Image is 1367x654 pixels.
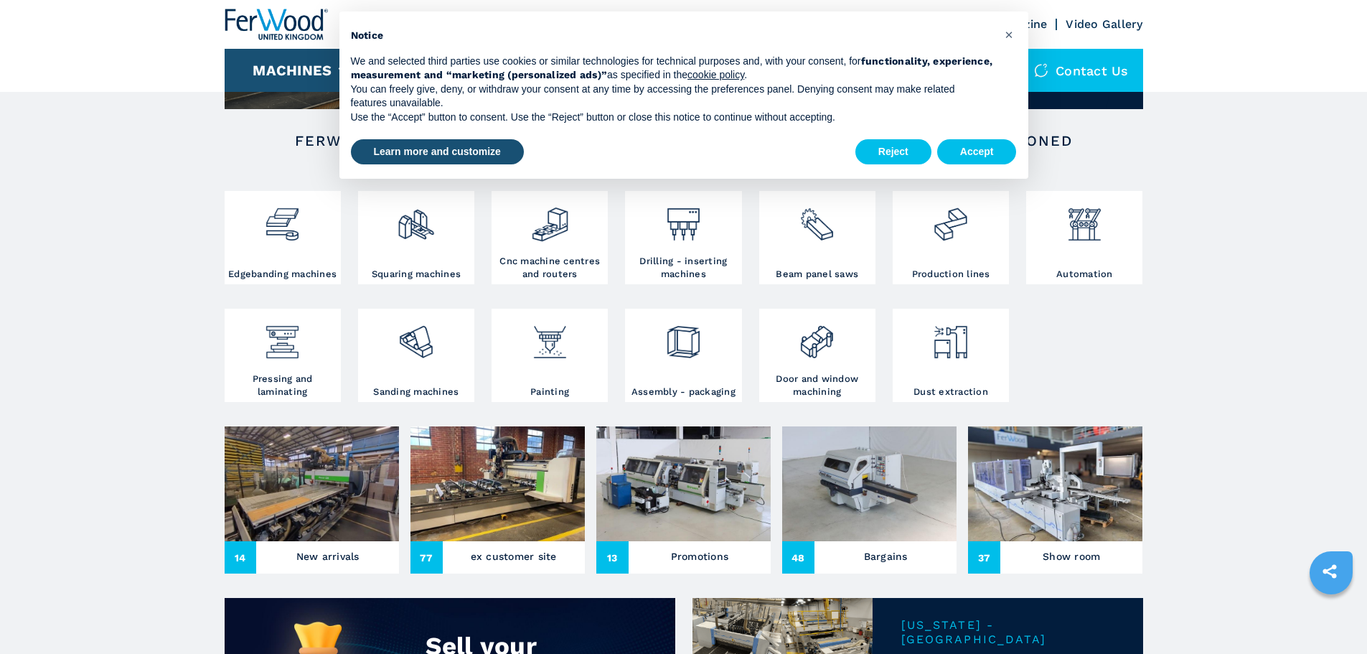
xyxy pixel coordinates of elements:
[397,312,435,361] img: levigatrici_2.png
[372,268,461,281] h3: Squaring machines
[596,541,629,574] span: 13
[225,191,341,284] a: Edgebanding machines
[492,309,608,402] a: Painting
[471,546,557,566] h3: ex customer site
[893,309,1009,402] a: Dust extraction
[225,9,328,40] img: Ferwood
[855,139,931,165] button: Reject
[253,62,332,79] button: Machines
[1005,26,1013,43] span: ×
[864,546,908,566] h3: Bargains
[351,29,994,43] h2: Notice
[1020,49,1143,92] div: Contact us
[664,312,703,361] img: montaggio_imballaggio_2.png
[759,191,875,284] a: Beam panel saws
[1066,17,1142,31] a: Video Gallery
[410,541,443,574] span: 77
[1312,553,1348,589] a: sharethis
[782,426,957,574] a: Bargains48Bargains
[410,426,585,541] img: ex customer site
[631,386,736,398] h3: Assembly - packaging
[782,541,814,574] span: 48
[759,309,875,402] a: Door and window machining
[912,268,990,281] h3: Production lines
[664,195,703,243] img: foratrici_inseritrici_2.png
[998,23,1021,46] button: Close this notice
[351,139,524,165] button: Learn more and customize
[225,309,341,402] a: Pressing and laminating
[968,426,1142,541] img: Show room
[263,312,301,361] img: pressa-strettoia.png
[913,386,988,398] h3: Dust extraction
[351,55,993,81] strong: functionality, experience, measurement and “marketing (personalized ads)”
[1043,546,1100,566] h3: Show room
[397,195,435,243] img: squadratrici_2.png
[931,195,969,243] img: linee_di_produzione_2.png
[271,132,1097,167] h2: FERWOOD [GEOGRAPHIC_DATA]: SPECIALISTS FOR USED, SECONDHAND AND RECONDITIONED WOODWORKING MACHINE...
[225,426,399,541] img: New arrivals
[1026,191,1142,284] a: Automation
[351,111,994,125] p: Use the “Accept” button to consent. Use the “Reject” button or close this notice to continue with...
[671,546,729,566] h3: Promotions
[968,541,1000,574] span: 37
[228,268,337,281] h3: Edgebanding machines
[410,426,585,574] a: ex customer site77ex customer site
[358,191,474,284] a: Squaring machines
[1306,589,1356,643] iframe: Chat
[263,195,301,243] img: bordatrici_1.png
[1056,268,1113,281] h3: Automation
[798,195,836,243] img: sezionatrici_2.png
[629,255,738,281] h3: Drilling - inserting machines
[492,191,608,284] a: Cnc machine centres and routers
[358,309,474,402] a: Sanding machines
[782,426,957,541] img: Bargains
[687,69,744,80] a: cookie policy
[531,312,569,361] img: verniciatura_1.png
[596,426,771,541] img: Promotions
[351,55,994,83] p: We and selected third parties use cookies or similar technologies for technical purposes and, wit...
[531,195,569,243] img: centro_di_lavoro_cnc_2.png
[931,312,969,361] img: aspirazione_1.png
[1034,63,1048,78] img: Contact us
[937,139,1017,165] button: Accept
[228,373,337,398] h3: Pressing and laminating
[225,426,399,574] a: New arrivals14New arrivals
[351,83,994,111] p: You can freely give, deny, or withdraw your consent at any time by accessing the preferences pane...
[296,546,360,566] h3: New arrivals
[625,191,741,284] a: Drilling - inserting machines
[495,255,604,281] h3: Cnc machine centres and routers
[893,191,1009,284] a: Production lines
[625,309,741,402] a: Assembly - packaging
[776,268,858,281] h3: Beam panel saws
[596,426,771,574] a: Promotions13Promotions
[763,373,872,398] h3: Door and window machining
[373,386,459,398] h3: Sanding machines
[968,426,1142,574] a: Show room37Show room
[1066,195,1104,243] img: automazione.png
[530,386,569,398] h3: Painting
[225,541,257,574] span: 14
[798,312,836,361] img: lavorazione_porte_finestre_2.png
